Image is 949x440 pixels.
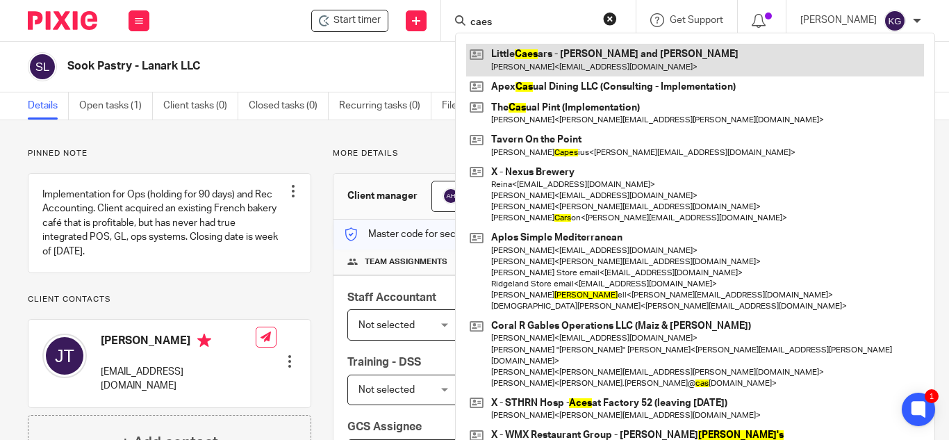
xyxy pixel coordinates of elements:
[28,148,311,159] p: Pinned note
[358,385,415,395] span: Not selected
[358,320,415,330] span: Not selected
[800,13,877,27] p: [PERSON_NAME]
[28,294,311,305] p: Client contacts
[443,188,459,204] img: svg%3E
[28,52,57,81] img: svg%3E
[101,334,256,351] h4: [PERSON_NAME]
[347,357,421,368] span: Training - DSS
[347,189,418,203] h3: Client manager
[347,421,422,432] span: GCS Assignee
[469,17,594,29] input: Search
[28,11,97,30] img: Pixie
[347,292,436,303] span: Staff Accountant
[339,92,431,120] a: Recurring tasks (0)
[101,365,256,393] p: [EMAIL_ADDRESS][DOMAIN_NAME]
[197,334,211,348] i: Primary
[884,10,906,32] img: svg%3E
[311,10,388,32] div: Sook Pastry - Lanark LLC
[28,92,69,120] a: Details
[79,92,153,120] a: Open tasks (1)
[925,389,939,403] div: 1
[442,92,473,120] a: Files
[365,256,447,268] span: Team assignments
[163,92,238,120] a: Client tasks (0)
[670,15,723,25] span: Get Support
[333,13,381,28] span: Start timer
[67,59,600,74] h2: Sook Pastry - Lanark LLC
[344,227,584,241] p: Master code for secure communications and files
[333,148,921,159] p: More details
[249,92,329,120] a: Closed tasks (0)
[42,334,87,378] img: svg%3E
[603,12,617,26] button: Clear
